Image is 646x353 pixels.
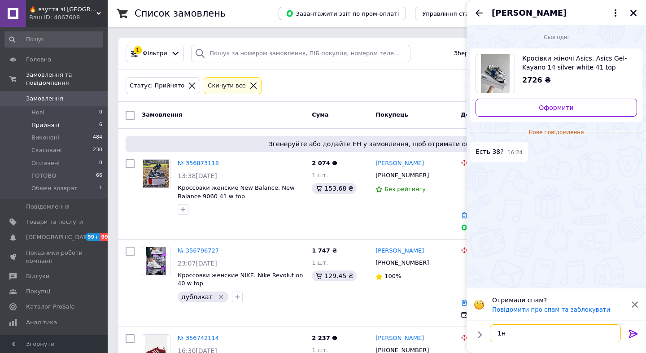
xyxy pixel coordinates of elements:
[206,81,248,91] div: Cкинути все
[522,54,630,72] span: Кросівки жіночі Asics. Asics Gel-Kayano 14 silver white 41 top
[454,49,515,58] span: Збережені фільтри:
[128,81,186,91] div: Статус: Прийнято
[143,49,167,58] span: Фільтри
[470,32,642,41] div: 12.08.2025
[312,259,328,266] span: 1 шт.
[375,259,429,266] span: [PHONE_NUMBER]
[525,129,588,136] span: Нове повідомлення
[99,121,102,129] span: 6
[129,139,624,148] span: Згенеруйте або додайте ЕН у замовлення, щоб отримати оплату
[31,172,57,180] span: ГОТОВО
[384,273,401,279] span: 100%
[31,121,59,129] span: Прийняті
[26,249,83,265] span: Показники роботи компанії
[142,111,182,118] span: Замовлення
[26,71,108,87] span: Замовлення та повідомлення
[26,218,83,226] span: Товари та послуги
[96,172,102,180] span: 66
[312,172,328,179] span: 1 шт.
[31,146,62,154] span: Скасовані
[178,260,217,267] span: 23:07[DATE]
[375,159,424,168] a: [PERSON_NAME]
[474,299,484,310] img: :face_with_monocle:
[26,95,63,103] span: Замовлення
[26,334,83,350] span: Управління сайтом
[178,272,303,287] a: Кроссовки женские NIKE. Nike Revolution 40 w top
[312,183,357,194] div: 153.68 ₴
[312,270,357,281] div: 129.45 ₴
[181,293,213,301] span: дубликат
[93,134,102,142] span: 484
[178,247,219,254] a: № 356796727
[26,203,70,211] span: Повідомлення
[146,247,166,275] img: Фото товару
[540,34,572,41] span: Сьогодні
[286,9,399,17] span: Завантажити звіт по пром-оплаті
[422,10,491,17] span: Управління статусами
[375,247,424,255] a: [PERSON_NAME]
[461,111,527,118] span: Доставка та оплата
[31,134,59,142] span: Виконані
[178,335,219,341] a: № 356742114
[31,159,60,167] span: Оплачені
[100,233,115,241] span: 99+
[375,111,408,118] span: Покупець
[522,76,551,84] span: 2726 ₴
[26,288,50,296] span: Покупці
[384,186,426,192] span: Без рейтингу
[218,293,225,301] svg: Видалити мітку
[191,45,410,62] input: Пошук за номером замовлення, ПІБ покупця, номером телефону, Email, номером накладної
[26,303,74,311] span: Каталог ProSale
[375,334,424,343] a: [PERSON_NAME]
[476,54,637,93] a: Переглянути товар
[476,99,637,117] a: Оформити
[26,318,57,327] span: Аналітика
[134,46,142,54] div: 1
[31,184,78,192] span: Обмен возврат
[312,111,328,118] span: Cума
[142,159,170,188] a: Фото товару
[476,147,504,157] span: Есть 38?
[375,172,429,179] span: [PHONE_NUMBER]
[312,335,337,341] span: 2 237 ₴
[26,233,92,241] span: [DEMOGRAPHIC_DATA]
[312,247,337,254] span: 1 747 ₴
[99,184,102,192] span: 1
[93,146,102,154] span: 230
[178,184,295,200] a: Кроссовки женские New Balance. New Balance 9060 41 w top
[492,306,610,313] button: Повідомити про спам та заблокувати
[99,159,102,167] span: 0
[492,7,567,19] span: [PERSON_NAME]
[135,8,226,19] h1: Список замовлень
[178,172,217,179] span: 13:38[DATE]
[312,160,337,166] span: 2 074 ₴
[31,109,44,117] span: Нові
[490,324,621,342] textarea: 1н
[85,233,100,241] span: 99+
[99,109,102,117] span: 0
[178,160,219,166] a: № 356873118
[26,56,51,64] span: Головна
[26,272,49,280] span: Відгуки
[492,7,621,19] button: [PERSON_NAME]
[415,7,498,20] button: Управління статусами
[492,296,625,305] p: Отримали спам?
[507,149,523,157] span: 16:24 12.08.2025
[29,5,96,13] span: 🔥 взуття зі Швеції, миттєво 🚚💨 без передоплат
[143,160,169,187] img: Фото товару
[29,13,108,22] div: Ваш ID: 4067608
[279,7,406,20] button: Завантажити звіт по пром-оплаті
[474,8,484,18] button: Назад
[4,31,103,48] input: Пошук
[628,8,639,18] button: Закрити
[142,247,170,275] a: Фото товару
[481,54,510,93] img: 6722265433_w640_h640_krossovki-zhenskie-asics.jpg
